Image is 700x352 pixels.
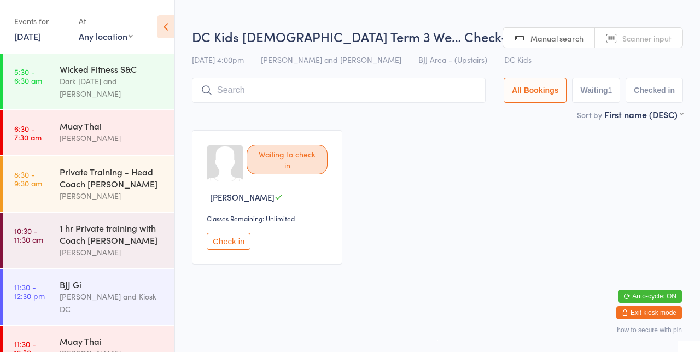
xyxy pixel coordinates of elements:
[577,109,602,120] label: Sort by
[504,54,532,65] span: DC Kids
[3,54,174,109] a: 5:30 -6:30 amWicked Fitness S&CDark [DATE] and [PERSON_NAME]
[14,124,42,142] time: 6:30 - 7:30 am
[60,132,165,144] div: [PERSON_NAME]
[60,166,165,190] div: Private Training - Head Coach [PERSON_NAME]
[60,120,165,132] div: Muay Thai
[261,54,401,65] span: [PERSON_NAME] and [PERSON_NAME]
[60,290,165,315] div: [PERSON_NAME] and Kiosk DC
[3,156,174,212] a: 8:30 -9:30 amPrivate Training - Head Coach [PERSON_NAME][PERSON_NAME]
[79,12,133,30] div: At
[622,33,672,44] span: Scanner input
[608,86,612,95] div: 1
[60,335,165,347] div: Muay Thai
[60,246,165,259] div: [PERSON_NAME]
[604,108,683,120] div: First name (DESC)
[3,213,174,268] a: 10:30 -11:30 am1 hr Private training with Coach [PERSON_NAME][PERSON_NAME]
[626,78,683,103] button: Checked in
[14,67,42,85] time: 5:30 - 6:30 am
[14,30,41,42] a: [DATE]
[210,191,275,203] span: [PERSON_NAME]
[192,27,683,45] h2: DC Kids [DEMOGRAPHIC_DATA] Term 3 We… Check-in
[207,233,250,250] button: Check in
[616,306,682,319] button: Exit kiosk mode
[572,78,620,103] button: Waiting1
[192,78,486,103] input: Search
[530,33,584,44] span: Manual search
[14,12,68,30] div: Events for
[14,226,43,244] time: 10:30 - 11:30 am
[79,30,133,42] div: Any location
[3,110,174,155] a: 6:30 -7:30 amMuay Thai[PERSON_NAME]
[418,54,487,65] span: BJJ Area - (Upstairs)
[60,63,165,75] div: Wicked Fitness S&C
[504,78,567,103] button: All Bookings
[60,190,165,202] div: [PERSON_NAME]
[618,290,682,303] button: Auto-cycle: ON
[14,283,45,300] time: 11:30 - 12:30 pm
[60,75,165,100] div: Dark [DATE] and [PERSON_NAME]
[14,170,42,187] time: 8:30 - 9:30 am
[3,269,174,325] a: 11:30 -12:30 pmBJJ Gi[PERSON_NAME] and Kiosk DC
[60,278,165,290] div: BJJ Gi
[247,145,328,174] div: Waiting to check in
[192,54,244,65] span: [DATE] 4:00pm
[60,222,165,246] div: 1 hr Private training with Coach [PERSON_NAME]
[617,326,682,334] button: how to secure with pin
[207,214,331,223] div: Classes Remaining: Unlimited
